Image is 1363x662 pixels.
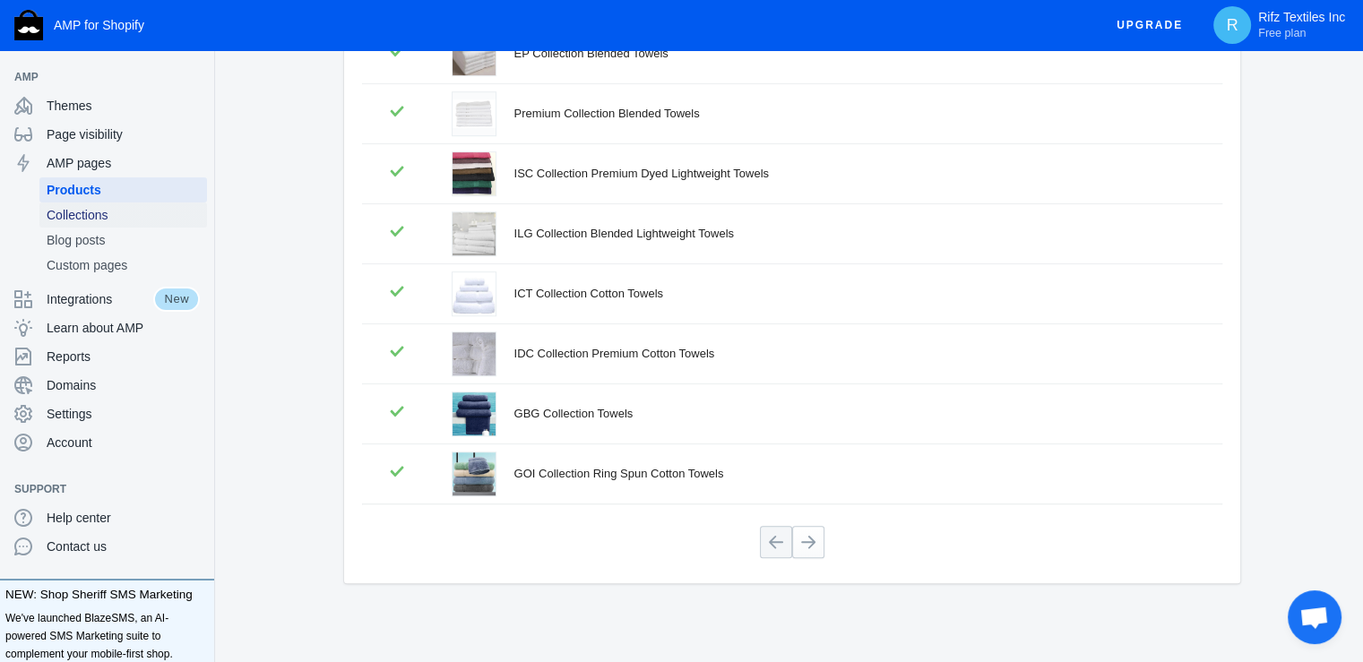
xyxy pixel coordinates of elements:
a: Domains [7,371,207,400]
span: Integrations [47,290,153,308]
span: Contact us [47,537,200,555]
a: Account [7,428,207,457]
span: R [1223,16,1241,34]
img: Shop Sheriff Logo [14,10,43,40]
div: GOI Collection Ring Spun Cotton Towels [514,465,1201,483]
div: IDC Collection Premium Cotton Towels [514,345,1201,363]
span: Account [47,434,200,451]
span: Blog posts [47,231,200,249]
img: dc_collection_towels.jpg [453,332,496,375]
span: Help center [47,509,200,527]
span: Page visibility [47,125,200,143]
div: GBG Collection Towels [514,405,1201,423]
img: ILGCOllectionTowels_2ad716eb-19e4-4709-93bc-fd384c0269d4.jpg [453,212,496,255]
span: Products [47,181,200,199]
p: Rifz Textiles Inc [1258,10,1345,40]
a: Learn about AMP [7,314,207,342]
a: Themes [7,91,207,120]
a: Settings [7,400,207,428]
span: Free plan [1258,26,1306,40]
a: Blog posts [39,228,207,253]
span: Learn about AMP [47,319,200,337]
a: Page visibility [7,120,207,149]
img: economy_towels_4_4.png [453,99,496,128]
div: ICT Collection Cotton Towels [514,285,1201,303]
span: AMP for Shopify [54,18,144,32]
span: Settings [47,405,200,423]
img: GBGCollectionTowels.png [453,392,496,435]
span: New [153,287,200,312]
a: AMP pages [7,149,207,177]
span: Custom pages [47,256,200,274]
a: Products [39,177,207,202]
span: AMP [14,68,182,86]
button: Add a sales channel [182,73,211,81]
button: Add a sales channel [182,486,211,493]
div: ISC Collection Premium Dyed Lightweight Towels [514,165,1201,183]
button: Upgrade [1102,9,1197,42]
a: Contact us [7,532,207,561]
span: Domains [47,376,200,394]
div: EP Collection Blended Towels [514,45,1201,63]
img: ILGCollectionTowels.jpg [453,32,496,75]
img: GOICollectionTowels.jpg [453,452,496,495]
a: IntegrationsNew [7,285,207,314]
span: AMP pages [47,154,200,172]
img: ISCCollectionResize_603e0372-a8f5-468d-8a20-e1b64626c7da.jpg [453,152,496,195]
img: ct_collection_2_5.jpg [453,272,496,315]
span: Reports [47,348,200,365]
div: Premium Collection Blended Towels [514,105,1201,123]
span: Themes [47,97,200,115]
div: ILG Collection Blended Lightweight Towels [514,225,1201,243]
a: Collections [39,202,207,228]
a: Reports [7,342,207,371]
div: Open chat [1288,590,1341,644]
span: Collections [47,206,200,224]
span: Upgrade [1117,9,1183,41]
span: Support [14,480,182,498]
a: Custom pages [39,253,207,278]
